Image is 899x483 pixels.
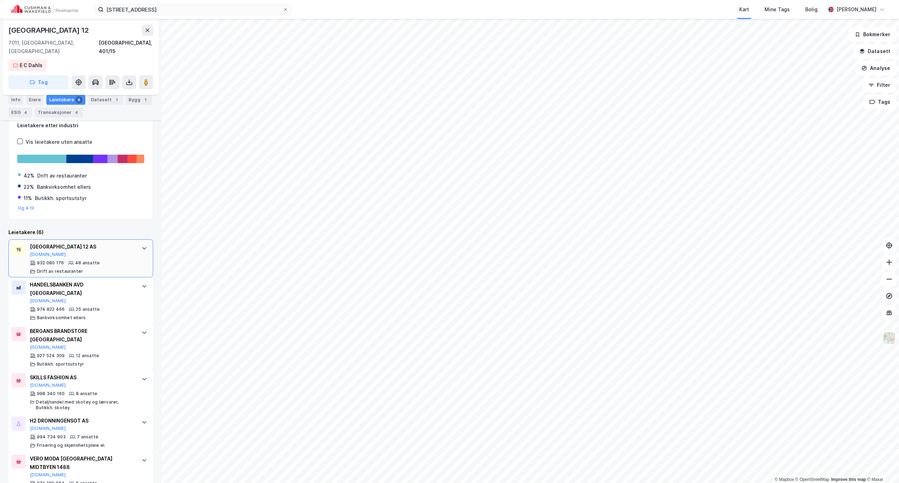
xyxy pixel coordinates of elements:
[739,5,749,14] div: Kart
[864,95,896,109] button: Tags
[37,391,65,397] div: 998 340 160
[88,95,123,105] div: Datasett
[30,417,134,425] div: H2 DRONNINGENSGT AS
[24,183,34,191] div: 22%
[8,25,90,36] div: [GEOGRAPHIC_DATA] 12
[30,298,66,304] button: [DOMAIN_NAME]
[30,252,66,257] button: [DOMAIN_NAME]
[37,315,86,321] div: Bankvirksomhet ellers
[18,205,34,211] button: Og 4 til
[855,61,896,75] button: Analyse
[836,5,877,14] div: [PERSON_NAME]
[76,96,83,103] div: 6
[30,455,134,471] div: VERO MODA [GEOGRAPHIC_DATA] MIDTBYEN 1488
[26,138,92,146] div: Vis leietakere uten ansatte
[30,281,134,297] div: HANDELSBANKEN AVD [GEOGRAPHIC_DATA]
[20,61,42,70] div: E C Dahls
[35,194,86,202] div: Butikkh. sportsutstyr
[24,172,34,180] div: 42%
[8,108,32,117] div: ESG
[864,449,899,483] iframe: Chat Widget
[99,39,153,56] div: [GEOGRAPHIC_DATA], 401/15
[8,39,99,56] div: 7011, [GEOGRAPHIC_DATA], [GEOGRAPHIC_DATA]
[22,109,29,116] div: 4
[37,172,87,180] div: Drift av restauranter
[765,5,790,14] div: Mine Tags
[76,353,99,359] div: 12 ansatte
[37,443,105,448] div: Frisering og skjønnhetspleie el.
[73,109,80,116] div: 4
[795,477,829,482] a: OpenStreetMap
[17,121,144,130] div: Leietakere etter industri
[775,477,794,482] a: Mapbox
[849,27,896,41] button: Bokmerker
[864,449,899,483] div: Kontrollprogram for chat
[37,183,91,191] div: Bankvirksomhet ellers
[36,399,134,411] div: Detaljhandel med skotøy og lærvarer, Butikkh. skotøy
[24,194,32,202] div: 11%
[76,307,100,312] div: 25 ansatte
[37,434,66,440] div: 994 734 903
[805,5,818,14] div: Bolig
[30,344,66,350] button: [DOMAIN_NAME]
[26,95,44,105] div: Eiere
[37,269,83,274] div: Drift av restauranter
[75,260,100,266] div: 48 ansatte
[8,228,153,237] div: Leietakere (6)
[76,391,97,397] div: 8 ansatte
[30,382,66,388] button: [DOMAIN_NAME]
[831,477,866,482] a: Improve this map
[37,361,84,367] div: Butikkh. sportsutstyr
[862,78,896,92] button: Filter
[30,426,66,431] button: [DOMAIN_NAME]
[882,331,896,345] img: Z
[30,327,134,344] div: BERGANS BRANDSTORE [GEOGRAPHIC_DATA]
[113,96,120,103] div: 1
[126,95,152,105] div: Bygg
[11,5,78,14] img: cushman-wakefield-realkapital-logo.202ea83816669bd177139c58696a8fa1.svg
[30,373,134,382] div: SKILLS FASHION AS
[37,307,65,312] div: 974 822 466
[37,353,65,359] div: 927 524 309
[8,95,23,105] div: Info
[853,44,896,58] button: Datasett
[104,4,283,15] input: Søk på adresse, matrikkel, gårdeiere, leietakere eller personer
[77,434,98,440] div: 7 ansatte
[37,260,64,266] div: 932 080 176
[142,96,149,103] div: 1
[30,243,134,251] div: [GEOGRAPHIC_DATA] 12 AS
[30,472,66,478] button: [DOMAIN_NAME]
[8,75,69,89] button: Tag
[35,108,83,117] div: Transaksjoner
[46,95,85,105] div: Leietakere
